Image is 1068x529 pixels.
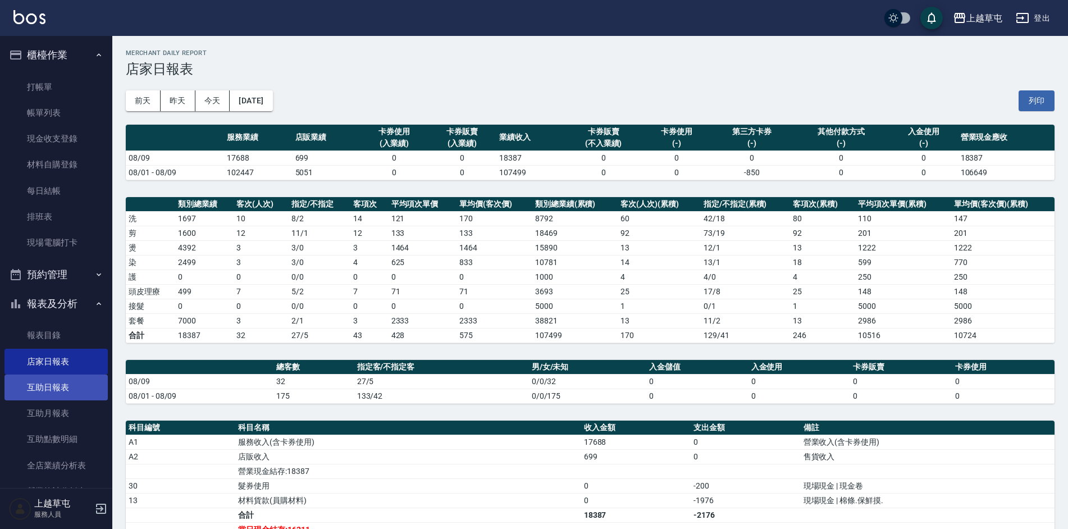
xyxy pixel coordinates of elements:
[289,284,350,299] td: 5 / 2
[748,360,851,375] th: 入金使用
[389,284,457,299] td: 71
[691,493,800,508] td: -1976
[126,270,175,284] td: 護
[951,197,1055,212] th: 單均價(客次價)(累積)
[126,90,161,111] button: 前天
[4,152,108,177] a: 材料自購登錄
[4,400,108,426] a: 互助月報表
[801,421,1055,435] th: 備註
[855,211,951,226] td: 110
[4,260,108,289] button: 預約管理
[4,478,108,504] a: 營業統計分析表
[389,226,457,240] td: 133
[691,478,800,493] td: -200
[948,7,1007,30] button: 上越草屯
[748,374,851,389] td: 0
[126,284,175,299] td: 頭皮理療
[855,328,951,343] td: 10516
[126,435,235,449] td: A1
[350,270,388,284] td: 0
[790,226,855,240] td: 92
[618,240,700,255] td: 13
[801,449,1055,464] td: 售貨收入
[532,328,618,343] td: 107499
[350,197,388,212] th: 客項次
[532,270,618,284] td: 1000
[892,126,955,138] div: 入金使用
[4,349,108,375] a: 店家日報表
[793,151,889,165] td: 0
[389,299,457,313] td: 0
[363,138,426,149] div: (入業績)
[4,453,108,478] a: 全店業績分析表
[13,10,45,24] img: Logo
[354,389,529,403] td: 133/42
[855,240,951,255] td: 1222
[532,313,618,328] td: 38821
[350,328,388,343] td: 43
[289,270,350,284] td: 0 / 0
[793,165,889,180] td: 0
[126,49,1055,57] h2: Merchant Daily Report
[796,138,887,149] div: (-)
[701,255,790,270] td: 13 / 1
[713,126,790,138] div: 第三方卡券
[951,299,1055,313] td: 5000
[175,255,234,270] td: 2499
[958,165,1055,180] td: 106649
[457,197,532,212] th: 單均價(客次價)
[790,211,855,226] td: 80
[532,211,618,226] td: 8792
[126,493,235,508] td: 13
[920,7,943,29] button: save
[581,449,691,464] td: 699
[618,284,700,299] td: 25
[289,299,350,313] td: 0 / 0
[175,226,234,240] td: 1600
[350,240,388,255] td: 3
[457,270,532,284] td: 0
[889,151,957,165] td: 0
[175,299,234,313] td: 0
[126,360,1055,404] table: a dense table
[234,284,289,299] td: 7
[701,270,790,284] td: 4 / 0
[126,374,273,389] td: 08/09
[790,270,855,284] td: 4
[234,299,289,313] td: 0
[790,255,855,270] td: 18
[273,360,354,375] th: 總客數
[389,240,457,255] td: 1464
[457,299,532,313] td: 0
[618,270,700,284] td: 4
[951,270,1055,284] td: 250
[850,374,952,389] td: 0
[289,255,350,270] td: 3 / 0
[9,498,31,520] img: Person
[567,126,640,138] div: 卡券販賣
[790,197,855,212] th: 客項次(累積)
[496,151,564,165] td: 18387
[389,255,457,270] td: 625
[701,284,790,299] td: 17 / 8
[4,126,108,152] a: 現金收支登錄
[701,226,790,240] td: 73 / 19
[126,299,175,313] td: 接髮
[951,313,1055,328] td: 2986
[273,374,354,389] td: 32
[529,360,646,375] th: 男/女/未知
[618,197,700,212] th: 客次(人次)(累積)
[126,478,235,493] td: 30
[801,478,1055,493] td: 現場現金 | 現金卷
[273,389,354,403] td: 175
[4,426,108,452] a: 互助點數明細
[126,421,235,435] th: 科目編號
[951,240,1055,255] td: 1222
[234,240,289,255] td: 3
[34,498,92,509] h5: 上越草屯
[4,289,108,318] button: 報表及分析
[646,374,748,389] td: 0
[850,389,952,403] td: 0
[951,226,1055,240] td: 201
[175,197,234,212] th: 類別總業績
